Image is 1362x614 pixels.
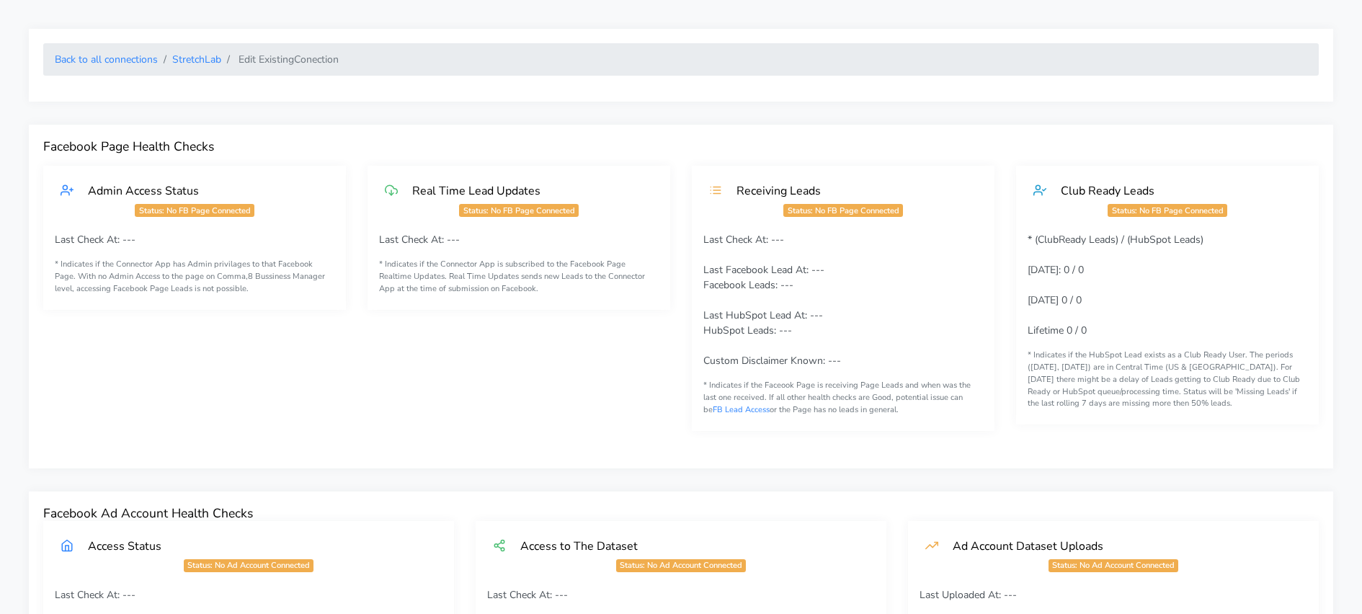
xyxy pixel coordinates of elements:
[398,183,653,198] div: Real Time Lead Updates
[55,232,334,247] p: Last Check At: ---
[172,53,221,66] a: StretchLab
[379,232,659,247] p: Last Check At: ---
[1049,559,1178,572] span: Status: No Ad Account Connected
[722,183,977,198] div: Receiving Leads
[1028,263,1084,277] span: [DATE]: 0 / 0
[135,204,254,217] span: Status: No FB Page Connected
[1108,204,1227,217] span: Status: No FB Page Connected
[74,538,437,553] div: Access Status
[506,538,869,553] div: Access to The Dataset
[55,53,158,66] a: Back to all connections
[920,587,1307,602] p: Last Uploaded At: ---
[616,559,746,572] span: Status: No Ad Account Connected
[55,587,442,602] p: Last Check At: ---
[703,278,793,292] span: Facebook Leads: ---
[703,324,792,337] span: HubSpot Leads: ---
[703,263,824,277] span: Last Facebook Lead At: ---
[379,259,659,295] small: * Indicates if the Connector App is subscribed to the Facebook Page Realtime Updates. Real Time U...
[1028,324,1087,337] span: Lifetime 0 / 0
[43,506,1319,521] h4: Facebook Ad Account Health Checks
[184,559,313,572] span: Status: No Ad Account Connected
[1028,293,1082,307] span: [DATE] 0 / 0
[43,43,1319,76] nav: breadcrumb
[487,587,875,602] p: Last Check At: ---
[1028,233,1203,246] span: * (ClubReady Leads) / (HubSpot Leads)
[221,52,339,67] li: Edit Existing Conection
[783,204,902,217] span: Status: No FB Page Connected
[703,380,971,415] span: * Indicates if the Faceook Page is receiving Page Leads and when was the last one received. If al...
[1028,350,1300,409] span: * Indicates if the HubSpot Lead exists as a Club Ready User. The periods ([DATE], [DATE]) are in ...
[703,308,823,322] span: Last HubSpot Lead At: ---
[459,204,578,217] span: Status: No FB Page Connected
[43,139,1319,154] h4: Facebook Page Health Checks
[703,354,841,368] span: Custom Disclaimer Known: ---
[74,183,329,198] div: Admin Access Status
[703,233,784,246] span: Last Check At: ---
[1046,183,1301,198] div: Club Ready Leads
[938,538,1301,553] div: Ad Account Dataset Uploads
[55,259,334,295] small: * Indicates if the Connector App has Admin privilages to that Facebook Page. With no Admin Access...
[713,404,770,415] a: FB Lead Access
